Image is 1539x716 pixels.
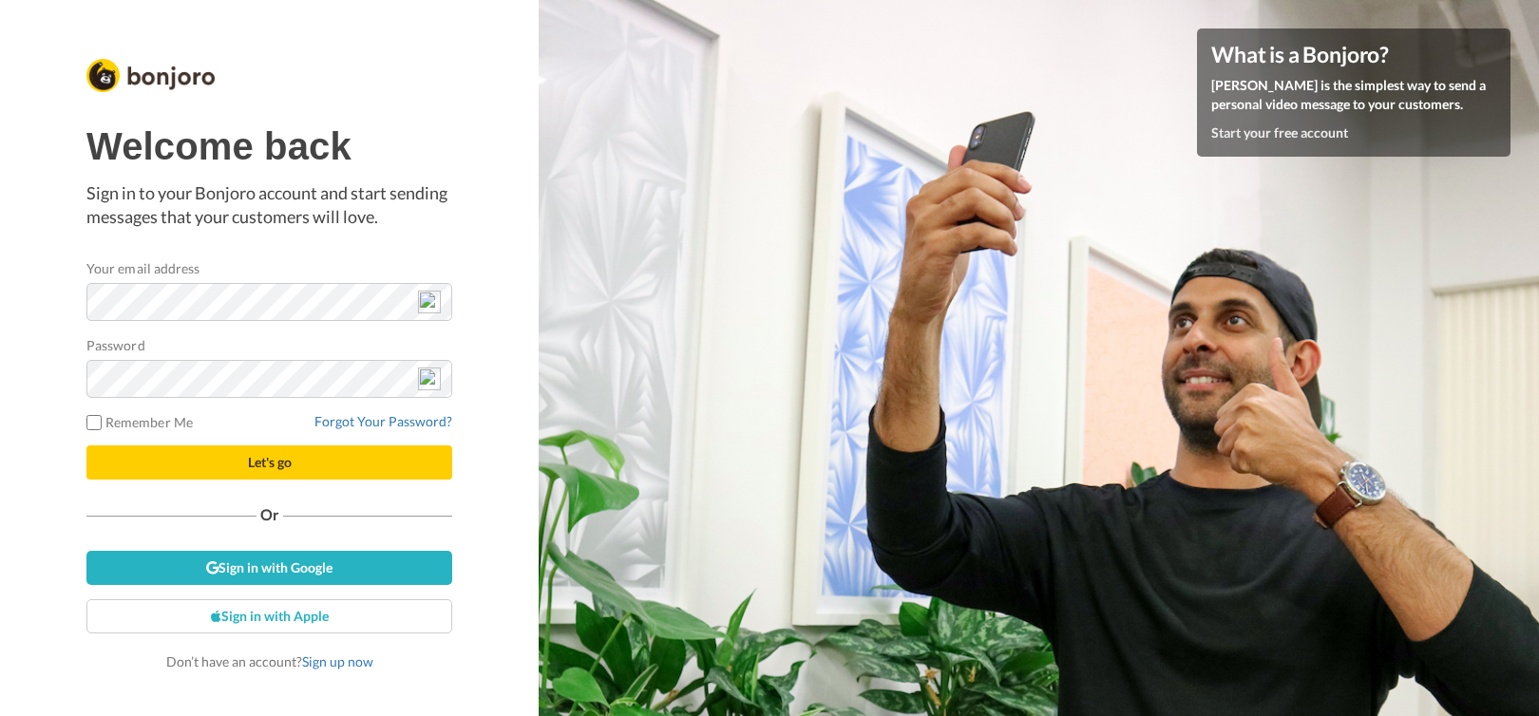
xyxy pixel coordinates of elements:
[166,653,373,669] span: Don’t have an account?
[86,181,452,230] p: Sign in to your Bonjoro account and start sending messages that your customers will love.
[1211,43,1496,66] h4: What is a Bonjoro?
[256,508,283,521] span: Or
[302,653,373,669] a: Sign up now
[86,335,145,355] label: Password
[418,291,441,313] img: npw-badge-icon.svg
[86,412,193,432] label: Remember Me
[1211,124,1348,141] a: Start your free account
[86,258,199,278] label: Your email address
[418,367,441,390] img: npw-badge-icon.svg
[86,125,452,167] h1: Welcome back
[86,445,452,480] button: Let's go
[86,415,102,430] input: Remember Me
[314,413,452,429] a: Forgot Your Password?
[86,599,452,633] a: Sign in with Apple
[1211,76,1496,114] p: [PERSON_NAME] is the simplest way to send a personal video message to your customers.
[86,551,452,585] a: Sign in with Google
[248,454,292,470] span: Let's go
